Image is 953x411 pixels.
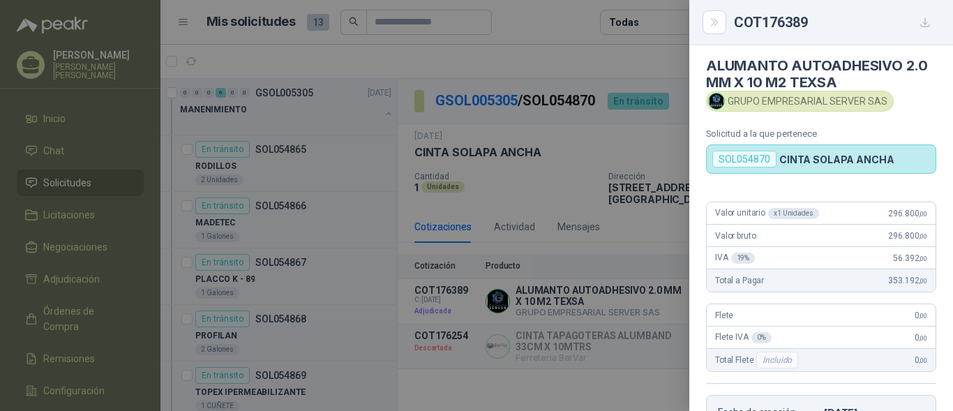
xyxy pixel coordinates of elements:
span: 0 [915,311,927,320]
p: Solicitud a la que pertenece [706,128,936,139]
span: ,00 [919,255,927,262]
span: ,00 [919,210,927,218]
span: 353.192 [888,276,927,285]
span: 0 [915,355,927,365]
span: ,00 [919,277,927,285]
div: 19 % [731,253,756,264]
span: 0 [915,333,927,343]
span: ,00 [919,232,927,240]
div: Incluido [756,352,798,368]
div: GRUPO EMPRESARIAL SERVER SAS [706,91,894,112]
span: Flete [715,311,733,320]
div: SOL054870 [712,151,776,167]
span: ,00 [919,312,927,320]
span: 296.800 [888,209,927,218]
span: IVA [715,253,755,264]
span: Valor bruto [715,231,756,241]
span: ,00 [919,334,927,342]
span: 296.800 [888,231,927,241]
h4: ALUMANTO AUTOADHESIVO 2.0 MM X 10 M2 TEXSA [706,57,936,91]
span: Flete IVA [715,332,772,343]
div: COT176389 [734,11,936,33]
button: Close [706,14,723,31]
div: 0 % [751,332,772,343]
span: Total a Pagar [715,276,764,285]
span: Total Flete [715,352,801,368]
span: ,00 [919,357,927,364]
div: x 1 Unidades [768,208,819,219]
span: Valor unitario [715,208,819,219]
img: Company Logo [709,94,724,109]
p: CINTA SOLAPA ANCHA [779,154,894,165]
span: 56.392 [893,253,927,263]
